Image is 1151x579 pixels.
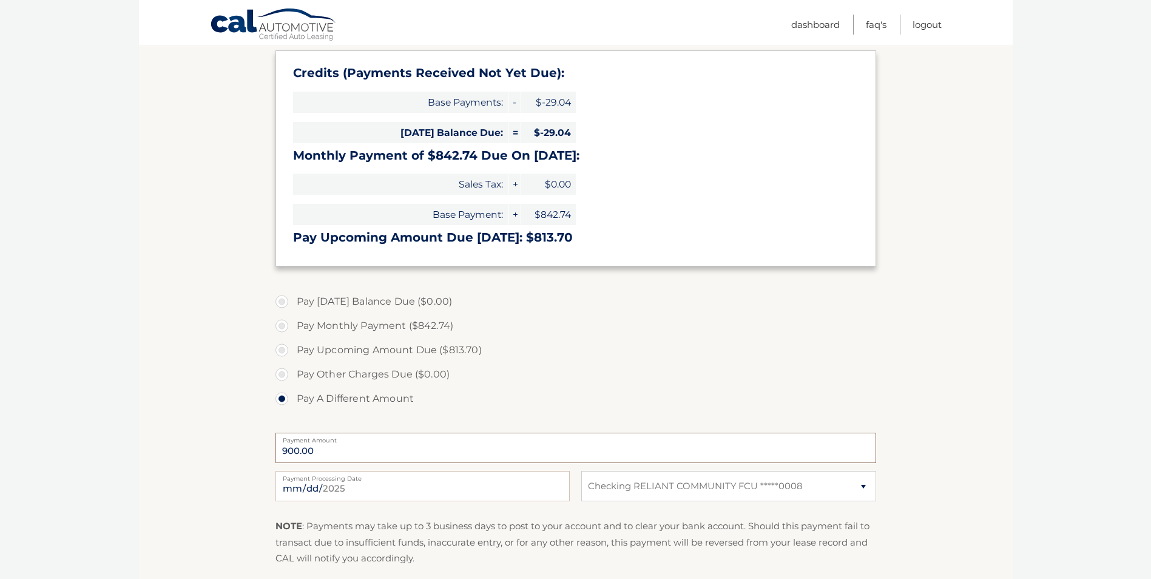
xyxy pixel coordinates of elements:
[521,92,576,113] span: $-29.04
[293,174,508,195] span: Sales Tax:
[275,362,876,387] label: Pay Other Charges Due ($0.00)
[293,92,508,113] span: Base Payments:
[275,520,302,532] strong: NOTE
[293,148,859,163] h3: Monthly Payment of $842.74 Due On [DATE]:
[508,122,521,143] span: =
[521,122,576,143] span: $-29.04
[293,204,508,225] span: Base Payment:
[275,433,876,463] input: Payment Amount
[521,204,576,225] span: $842.74
[275,433,876,442] label: Payment Amount
[275,471,570,481] label: Payment Processing Date
[913,15,942,35] a: Logout
[275,471,570,501] input: Payment Date
[521,174,576,195] span: $0.00
[275,387,876,411] label: Pay A Different Amount
[293,122,508,143] span: [DATE] Balance Due:
[275,338,876,362] label: Pay Upcoming Amount Due ($813.70)
[293,230,859,245] h3: Pay Upcoming Amount Due [DATE]: $813.70
[508,204,521,225] span: +
[866,15,886,35] a: FAQ's
[275,518,876,566] p: : Payments may take up to 3 business days to post to your account and to clear your bank account....
[508,174,521,195] span: +
[275,314,876,338] label: Pay Monthly Payment ($842.74)
[791,15,840,35] a: Dashboard
[275,289,876,314] label: Pay [DATE] Balance Due ($0.00)
[508,92,521,113] span: -
[210,8,337,43] a: Cal Automotive
[293,66,859,81] h3: Credits (Payments Received Not Yet Due):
